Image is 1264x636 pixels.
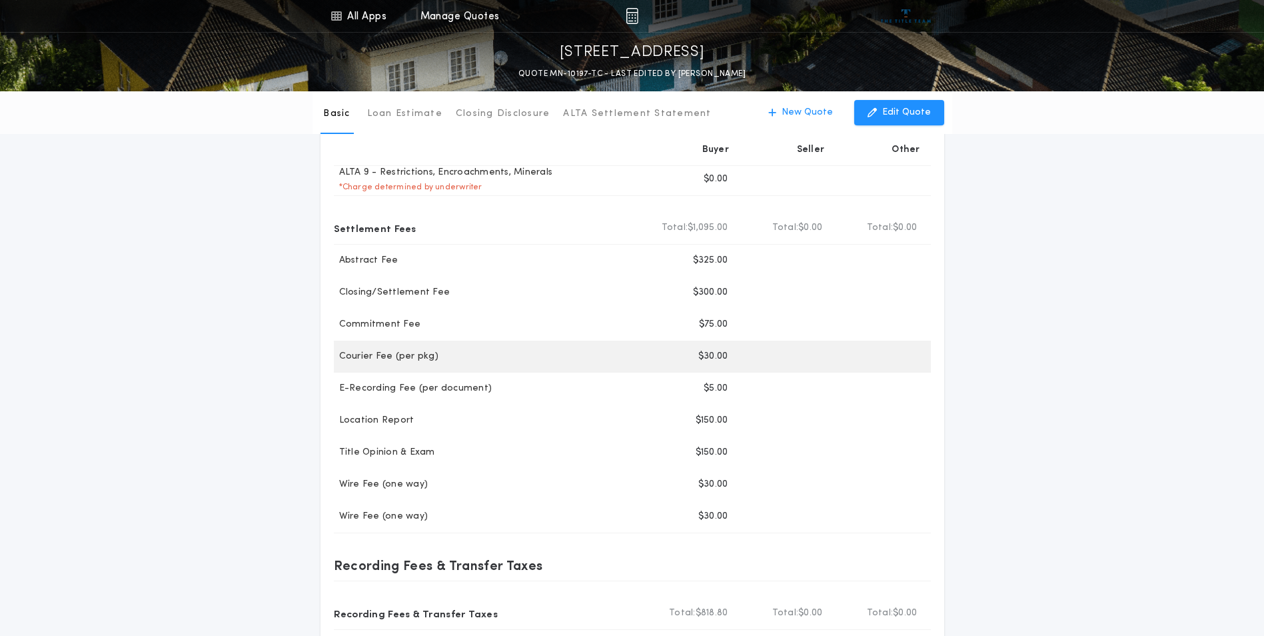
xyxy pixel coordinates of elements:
p: Seller [797,143,825,157]
p: [STREET_ADDRESS] [560,42,705,63]
p: Wire Fee (one way) [334,478,428,491]
p: Recording Fees & Transfer Taxes [334,603,498,624]
p: $300.00 [693,286,728,299]
p: $75.00 [699,318,728,331]
b: Total: [772,221,799,235]
p: Abstract Fee [334,254,398,267]
b: Total: [867,607,894,620]
p: $150.00 [696,446,728,459]
p: $30.00 [698,510,728,523]
p: Other [892,143,920,157]
p: $325.00 [693,254,728,267]
b: Total: [662,221,688,235]
p: * Charge determined by underwriter [334,182,482,193]
p: Closing Disclosure [456,107,550,121]
p: ALTA 9 - Restrictions, Encroachments, Minerals [334,166,553,179]
p: $150.00 [696,414,728,427]
p: Basic [323,107,350,121]
span: $0.00 [893,221,917,235]
span: $0.00 [798,607,822,620]
button: Edit Quote [854,100,944,125]
span: $818.80 [696,607,728,620]
p: New Quote [782,106,833,119]
b: Total: [772,607,799,620]
p: Wire Fee (one way) [334,510,428,523]
b: Total: [867,221,894,235]
p: Buyer [702,143,729,157]
p: $30.00 [698,350,728,363]
span: $1,095.00 [688,221,728,235]
span: $0.00 [798,221,822,235]
b: Total: [669,607,696,620]
p: E-Recording Fee (per document) [334,382,492,395]
p: $5.00 [704,382,728,395]
p: Commitment Fee [334,318,421,331]
p: Location Report [334,414,414,427]
p: Courier Fee (per pkg) [334,350,438,363]
span: $0.00 [893,607,917,620]
p: $30.00 [698,478,728,491]
button: New Quote [755,100,846,125]
p: Closing/Settlement Fee [334,286,450,299]
p: ALTA Settlement Statement [563,107,711,121]
p: Recording Fees & Transfer Taxes [334,555,543,576]
p: Edit Quote [882,106,931,119]
p: Title Opinion & Exam [334,446,435,459]
p: $0.00 [704,173,728,186]
img: vs-icon [881,9,931,23]
p: Settlement Fees [334,217,416,239]
p: QUOTE MN-10197-TC - LAST EDITED BY [PERSON_NAME] [518,67,746,81]
p: Loan Estimate [367,107,442,121]
img: img [626,8,638,24]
